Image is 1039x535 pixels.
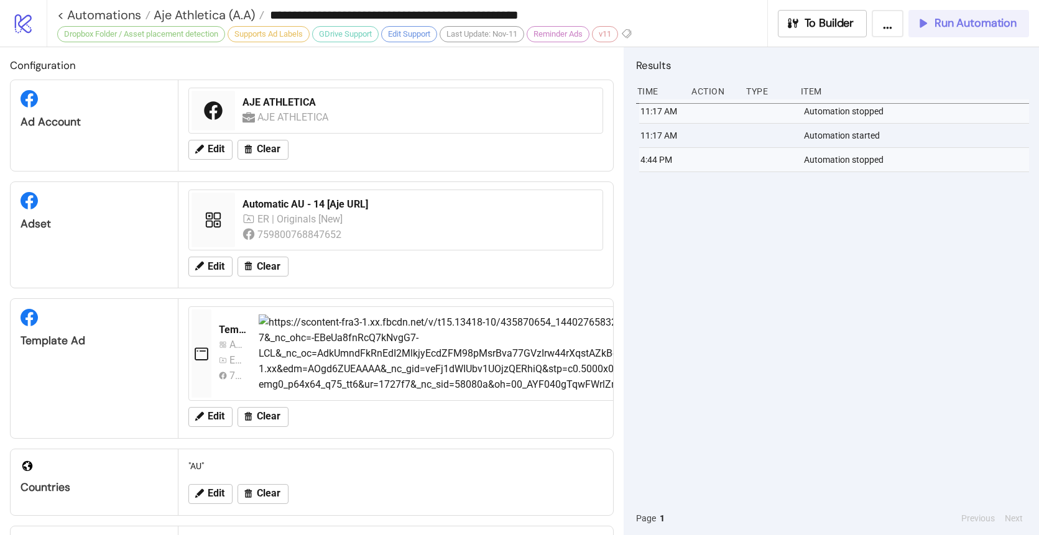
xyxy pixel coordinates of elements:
[21,217,168,231] div: Adset
[238,257,289,277] button: Clear
[238,407,289,427] button: Clear
[150,7,255,23] span: Aje Athletica (A.A)
[21,480,168,495] div: Countries
[242,96,595,109] div: AJE ATHLETICA
[257,109,331,125] div: AJE ATHLETICA
[242,198,595,211] div: Automatic AU - 14 [Aje URL]
[312,26,379,42] div: GDrive Support
[257,488,280,499] span: Clear
[208,261,224,272] span: Edit
[238,484,289,504] button: Clear
[440,26,524,42] div: Last Update: Nov-11
[381,26,437,42] div: Edit Support
[257,144,280,155] span: Clear
[690,80,736,103] div: Action
[229,368,243,383] div: 759800768847652
[208,488,224,499] span: Edit
[257,211,345,227] div: ER | Originals [New]
[803,124,1032,147] div: Automation started
[21,115,168,129] div: Ad Account
[188,407,233,427] button: Edit
[219,323,249,337] div: Template Kitchn2
[805,16,854,30] span: To Builder
[57,26,225,42] div: Dropbox Folder / Asset placement detection
[183,454,608,478] div: "AU"
[238,140,289,160] button: Clear
[592,26,618,42] div: v11
[639,124,685,147] div: 11:17 AM
[257,261,280,272] span: Clear
[872,10,903,37] button: ...
[639,99,685,123] div: 11:17 AM
[208,144,224,155] span: Edit
[229,352,243,368] div: ER | Originals [New]
[958,511,999,525] button: Previous
[228,26,310,42] div: Supports Ad Labels
[188,484,233,504] button: Edit
[800,80,1029,103] div: Item
[636,80,682,103] div: Time
[527,26,589,42] div: Reminder Ads
[208,411,224,422] span: Edit
[229,337,243,352] div: Automatic AU 7
[803,148,1032,171] div: Automation stopped
[57,9,150,21] a: < Automations
[259,314,910,393] img: https://scontent-fra3-1.xx.fbcdn.net/v/t15.13418-10/435870654_1440276583275395_612712012732752369...
[745,80,791,103] div: Type
[21,334,168,348] div: Template Ad
[639,148,685,171] div: 4:44 PM
[656,511,668,525] button: 1
[1001,511,1027,525] button: Next
[10,57,614,73] h2: Configuration
[908,10,1029,37] button: Run Automation
[257,411,280,422] span: Clear
[150,9,264,21] a: Aje Athletica (A.A)
[935,16,1017,30] span: Run Automation
[636,57,1029,73] h2: Results
[803,99,1032,123] div: Automation stopped
[188,257,233,277] button: Edit
[188,140,233,160] button: Edit
[778,10,867,37] button: To Builder
[636,511,656,525] span: Page
[257,227,344,242] div: 759800768847652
